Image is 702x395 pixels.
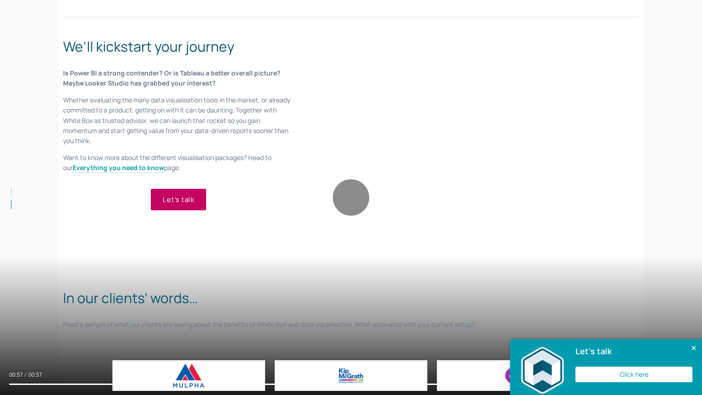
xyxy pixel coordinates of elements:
[437,360,590,391] img: Culture Amp
[575,346,683,357] h4: Let's talk
[520,346,565,395] img: dialog featured image
[112,360,265,391] img: Mulpha
[275,360,427,391] img: Kip McGrath
[684,339,702,358] button: Close
[333,179,369,216] button: Play
[63,320,639,330] p: Read a sample of what our clients are saying about the benefits of White Box and data visualisati...
[63,288,639,308] h2: In our clients’ words…
[510,339,702,395] div: Let's talk
[575,367,692,382] button: Click here
[9,381,693,388] input: Seek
